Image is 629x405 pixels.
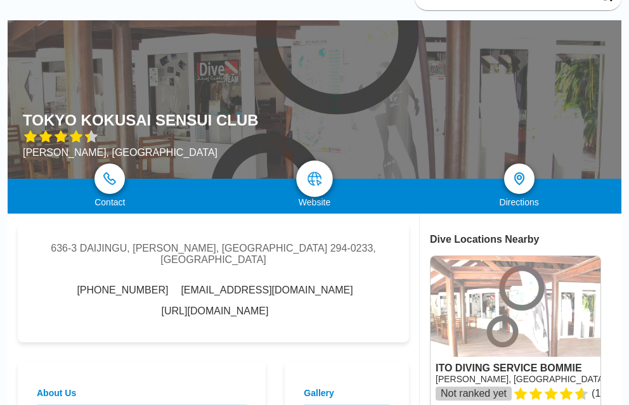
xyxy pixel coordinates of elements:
div: Contact [8,197,212,207]
a: [PERSON_NAME], [GEOGRAPHIC_DATA] [436,374,606,384]
a: map [296,160,333,197]
img: directions [512,171,527,186]
img: phone [103,172,116,185]
h1: TOKYO KOKUSAI SENSUI CLUB [23,112,259,129]
a: [URL][DOMAIN_NAME] [162,305,269,317]
div: Dive Locations Nearby [430,234,621,245]
div: Website [212,197,417,207]
div: [PERSON_NAME], [GEOGRAPHIC_DATA] [23,147,259,158]
span: [EMAIL_ADDRESS][DOMAIN_NAME] [181,285,353,296]
div: Directions [417,197,621,207]
img: map [307,171,322,186]
span: [PHONE_NUMBER] [77,285,168,296]
div: 636-3 DAIJINGU, [PERSON_NAME], [GEOGRAPHIC_DATA] 294-0233, [GEOGRAPHIC_DATA] [37,243,390,266]
a: directions [504,164,535,194]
